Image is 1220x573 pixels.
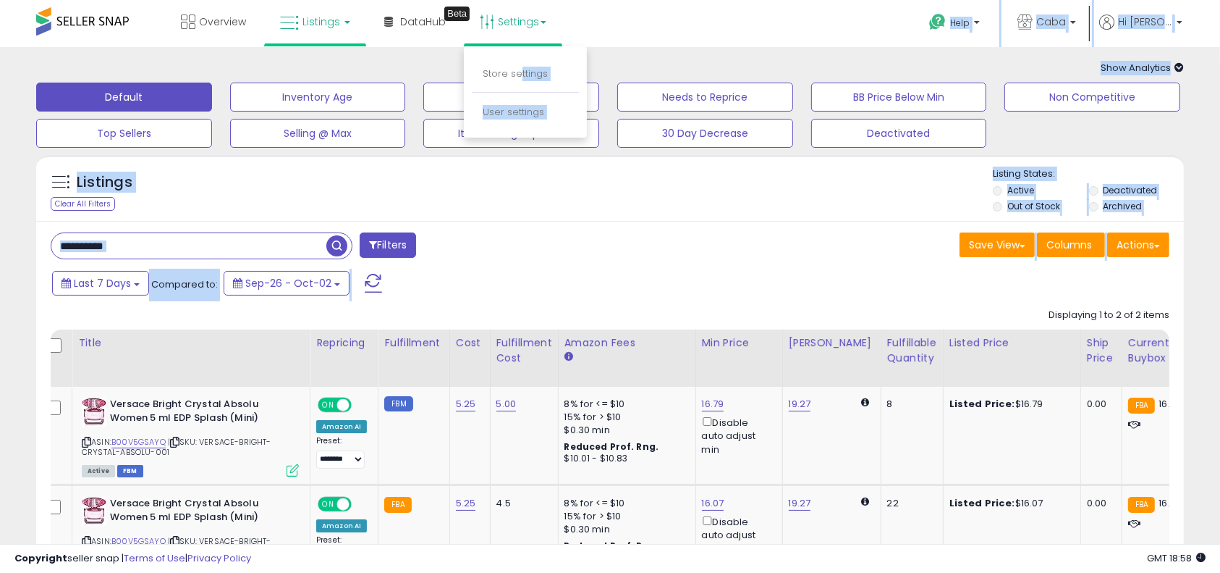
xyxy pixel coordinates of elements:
div: 22 [887,497,932,510]
a: B00V5GSAYQ [111,436,166,448]
button: Default [36,83,212,112]
button: Top Sellers [36,119,212,148]
div: Amazon AI [316,519,367,532]
div: Fulfillable Quantity [887,335,937,366]
span: Last 7 Days [74,276,131,290]
span: Show Analytics [1101,61,1184,75]
div: $0.30 min [564,523,685,536]
button: BB Price Below Min [811,83,987,112]
div: 8 [887,398,932,411]
div: Current Buybox Price [1128,335,1203,366]
span: All listings currently available for purchase on Amazon [82,465,115,477]
span: 2025-10-10 18:58 GMT [1147,551,1206,565]
div: Listed Price [949,335,1075,351]
button: 30 Day Decrease [617,119,793,148]
div: 15% for > $10 [564,411,685,424]
div: Cost [456,335,484,351]
button: BB Drop in 7d [423,83,599,112]
button: Columns [1037,233,1105,257]
label: Active [1007,184,1034,196]
div: Displaying 1 to 2 of 2 items [1049,309,1169,322]
a: Terms of Use [124,551,185,565]
a: User settings [483,105,544,119]
div: [PERSON_NAME] [789,335,875,351]
small: FBA [1128,497,1155,513]
span: ON [319,498,337,511]
a: 16.07 [702,496,724,511]
div: 8% for <= $10 [564,398,685,411]
a: 16.79 [702,397,724,411]
button: Non Competitive [1004,83,1180,112]
h5: Listings [77,172,132,193]
div: 0.00 [1087,398,1111,411]
div: 8% for <= $10 [564,497,685,510]
a: 5.25 [456,397,476,411]
small: FBA [384,497,411,513]
div: Disable auto adjust min [702,414,771,456]
div: 0.00 [1087,497,1111,510]
a: 5.25 [456,496,476,511]
a: Store settings [483,67,548,80]
label: Archived [1103,200,1142,212]
div: Fulfillment Cost [496,335,552,366]
button: Save View [960,233,1035,257]
button: Needs to Reprice [617,83,793,112]
span: Compared to: [151,277,218,291]
span: Caba [1036,14,1066,29]
b: Listed Price: [949,397,1015,411]
p: Listing States: [993,167,1183,181]
b: Reduced Prof. Rng. [564,440,659,453]
div: $10.01 - $10.83 [564,453,685,465]
div: Min Price [702,335,776,351]
button: Items Being Repriced [423,119,599,148]
button: Selling @ Max [230,119,406,148]
button: Last 7 Days [52,271,149,296]
b: Versace Bright Crystal Absolu Women 5 ml EDP Splash (Mini) [110,497,286,527]
a: Hi [PERSON_NAME] [1099,14,1182,47]
span: Help [950,17,970,29]
div: Tooltip anchor [444,7,470,21]
label: Deactivated [1103,184,1157,196]
span: ON [319,399,337,411]
div: 4.5 [496,497,547,510]
a: 19.27 [789,397,811,411]
button: Inventory Age [230,83,406,112]
a: Privacy Policy [187,551,251,565]
div: Clear All Filters [51,197,115,211]
div: Preset: [316,436,367,469]
button: Actions [1107,233,1169,257]
span: Listings [302,14,340,29]
div: Fulfillment [384,335,443,351]
div: Title [78,335,304,351]
span: Hi [PERSON_NAME] [1118,14,1172,29]
label: Out of Stock [1007,200,1060,212]
button: Filters [360,233,416,258]
b: Versace Bright Crystal Absolu Women 5 ml EDP Splash (Mini) [110,398,286,428]
strong: Copyright [14,551,67,565]
button: Sep-26 - Oct-02 [224,271,350,296]
div: $0.30 min [564,424,685,437]
div: Amazon Fees [564,335,690,351]
div: Amazon AI [316,420,367,433]
span: 16.07 [1158,496,1181,510]
a: 5.00 [496,397,517,411]
a: 19.27 [789,496,811,511]
img: 41ZkSRYdZxL._SL40_.jpg [82,398,106,427]
span: Columns [1046,238,1092,252]
div: 15% for > $10 [564,510,685,523]
a: Help [918,2,994,47]
span: Sep-26 - Oct-02 [245,276,331,290]
div: seller snap | | [14,552,251,566]
span: FBM [117,465,143,477]
button: Deactivated [811,119,987,148]
div: ASIN: [82,398,299,475]
span: Overview [199,14,246,29]
div: Repricing [316,335,372,351]
div: $16.79 [949,398,1069,411]
span: 16.07 [1158,397,1181,411]
span: | SKU: VERSACE-BRIGHT-CRYSTAL-ABSOLU-001 [82,436,271,458]
img: 41ZkSRYdZxL._SL40_.jpg [82,497,106,526]
i: Get Help [928,13,946,31]
b: Listed Price: [949,496,1015,510]
div: Disable auto adjust min [702,514,771,556]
